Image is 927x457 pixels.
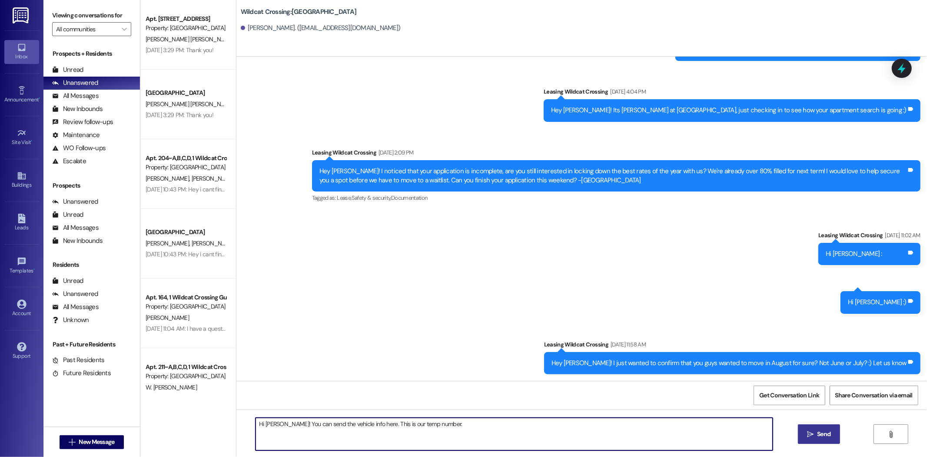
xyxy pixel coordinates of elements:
div: Apt. 204~A,B,C,D, 1 Wildcat Crossing [146,154,226,163]
span: Send [817,430,831,439]
div: Unread [52,65,83,74]
div: [GEOGRAPHIC_DATA] [146,88,226,97]
div: Tagged as: [312,192,920,204]
span: [PERSON_NAME] [146,239,192,247]
div: [DATE] 11:58 AM [608,340,646,349]
span: [PERSON_NAME] [191,239,237,247]
span: New Message [79,437,114,447]
a: Support [4,339,39,363]
a: Site Visit • [4,126,39,149]
div: [DATE] 4:04 PM [608,87,646,96]
div: Property: [GEOGRAPHIC_DATA] [146,372,226,381]
div: Past + Future Residents [43,340,140,349]
div: Apt. 164, 1 Wildcat Crossing Guarantors [146,293,226,302]
div: [DATE] 11:04 AM: I have a question on when rent is due. On [PERSON_NAME] portal it says nothing s... [146,325,475,333]
button: Share Conversation via email [830,386,918,405]
div: [PERSON_NAME]. ([EMAIL_ADDRESS][DOMAIN_NAME]) [241,24,401,33]
div: Apt. [STREET_ADDRESS] [146,14,226,24]
div: Leasing Wildcat Crossing [544,87,920,99]
div: Hey [PERSON_NAME]! Its [PERSON_NAME] at [GEOGRAPHIC_DATA], just checking in to see how your apart... [551,106,907,115]
div: [DATE] 3:29 PM: Thank you! [146,111,213,119]
div: Leasing Wildcat Crossing [312,148,920,160]
div: Property: [GEOGRAPHIC_DATA] [146,163,226,172]
div: Unanswered [52,197,98,206]
div: Unknown [52,316,89,325]
span: • [39,95,40,101]
span: • [31,138,33,144]
div: Hey [PERSON_NAME]! I noticed that your application is incomplete, are you still interested in loc... [319,167,907,185]
div: Leasing Wildcat Crossing [544,340,920,352]
div: [DATE] 11:02 AM [883,231,920,240]
div: [DATE] 2:09 PM [376,148,414,157]
a: Inbox [4,40,39,64]
span: [PERSON_NAME] [PERSON_NAME] [146,35,234,43]
b: Wildcat Crossing: [GEOGRAPHIC_DATA] [241,7,357,17]
div: Property: [GEOGRAPHIC_DATA] [146,24,226,33]
div: Prospects + Residents [43,49,140,58]
div: [DATE] 3:29 PM: Thank you! [146,46,213,54]
div: WO Follow-ups [52,144,106,153]
div: Hi [PERSON_NAME] : [826,249,882,259]
span: [PERSON_NAME] [191,175,237,182]
div: All Messages [52,223,99,232]
div: Hi [PERSON_NAME] :) [848,298,907,307]
span: Documentation [391,194,428,202]
div: [DATE] 10:43 PM: Hey i cant find how to pay it on the app [146,250,289,258]
div: Apt. 211~A,B,C,D, 1 Wildcat Crossing [146,363,226,372]
div: Future Residents [52,369,111,378]
a: Account [4,297,39,320]
input: All communities [56,22,117,36]
div: New Inbounds [52,236,103,245]
span: • [33,266,35,272]
div: Unanswered [52,289,98,299]
span: Lease , [337,194,352,202]
div: All Messages [52,302,99,312]
span: W. [PERSON_NAME] [146,383,197,391]
div: Residents [43,260,140,269]
span: Get Conversation Link [759,391,819,400]
a: Leads [4,211,39,235]
label: Viewing conversations for [52,9,131,22]
span: [PERSON_NAME] [PERSON_NAME] [146,100,234,108]
div: Escalate [52,157,86,166]
span: Share Conversation via email [835,391,913,400]
button: Send [798,424,840,444]
span: [PERSON_NAME] [146,175,192,182]
div: Past Residents [52,356,105,365]
span: [PERSON_NAME] [146,314,189,322]
div: New Inbounds [52,104,103,114]
div: Leasing Wildcat Crossing [818,231,920,243]
div: All Messages [52,91,99,101]
i:  [69,439,75,446]
div: [GEOGRAPHIC_DATA] [146,228,226,237]
div: Unread [52,210,83,219]
i:  [122,26,126,33]
img: ResiDesk Logo [13,7,30,24]
textarea: Hi [PERSON_NAME]! You can send the vehicle info here. This is our temp number. [256,418,773,450]
a: Templates • [4,254,39,278]
div: Unread [52,276,83,286]
button: New Message [60,435,124,449]
a: Buildings [4,168,39,192]
i:  [807,431,814,438]
div: Unanswered [52,78,98,87]
div: Property: [GEOGRAPHIC_DATA] [146,302,226,311]
div: Maintenance [52,131,100,140]
div: Prospects [43,181,140,190]
span: Safety & security , [352,194,391,202]
div: [DATE] 6:31 PM: Was wondering if I can move my stuff out [DATE] [146,394,306,402]
div: Hey [PERSON_NAME]! I just wanted to confirm that you guys wanted to move in August for sure? Not ... [552,359,907,368]
button: Get Conversation Link [754,386,825,405]
i:  [887,431,894,438]
div: Review follow-ups [52,118,113,127]
div: [DATE] 10:43 PM: Hey i cant find how to pay it on the app [146,185,289,193]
